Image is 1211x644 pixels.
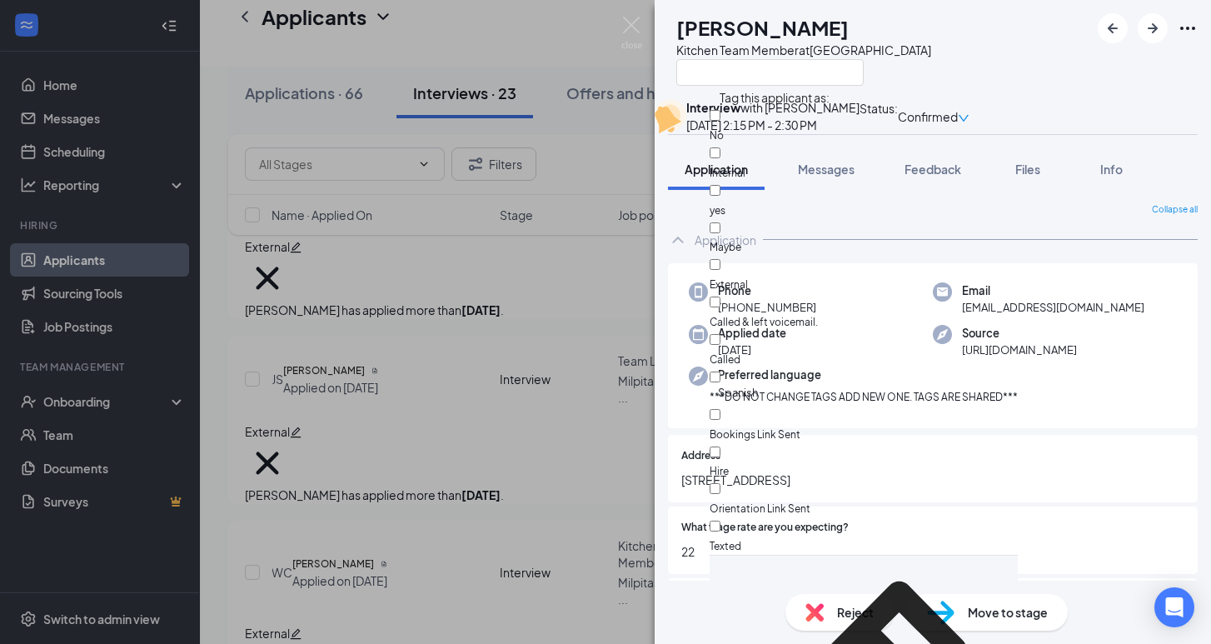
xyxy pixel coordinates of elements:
[710,540,741,552] span: Texted
[710,353,740,366] span: Called
[710,259,720,270] input: External
[710,428,800,441] span: Bookings Link Sent
[1100,162,1123,177] span: Info
[681,471,1184,489] span: [STREET_ADDRESS]
[686,116,860,134] div: [DATE] 2:15 PM - 2:30 PM
[962,325,1077,342] span: Source
[668,230,688,250] svg: ChevronUp
[685,162,748,177] span: Application
[686,99,860,116] div: with [PERSON_NAME]
[676,13,849,42] h1: [PERSON_NAME]
[695,232,756,248] div: Application
[710,129,724,142] span: No
[710,334,720,345] input: Called
[1152,203,1198,217] span: Collapse all
[1154,587,1194,627] div: Open Intercom Messenger
[710,316,818,328] span: Called & left voicemail.
[710,447,720,457] input: Hire
[710,278,748,291] span: External
[710,110,720,121] input: No
[710,147,720,158] input: Internal
[1103,18,1123,38] svg: ArrowLeftNew
[962,342,1077,358] span: [URL][DOMAIN_NAME]
[1143,18,1163,38] svg: ArrowRight
[1178,18,1198,38] svg: Ellipses
[710,391,1018,403] span: ***DO NOT CHANGE TAGS ADD NEW ONE. TAGS ARE SHARED***
[710,80,840,108] span: Tag this applicant as:
[710,502,810,515] span: Orientation Link Sent
[1015,162,1040,177] span: Files
[686,100,740,115] b: Interview
[1098,13,1128,43] button: ArrowLeftNew
[710,372,720,382] input: ***DO NOT CHANGE TAGS ADD NEW ONE. TAGS ARE SHARED***
[710,241,741,253] span: Maybe
[676,42,931,58] div: Kitchen Team Member at [GEOGRAPHIC_DATA]
[962,282,1144,299] span: Email
[681,448,720,464] span: Address
[710,167,745,179] span: Internal
[710,297,720,307] input: Called & left voicemail.
[1138,13,1168,43] button: ArrowRight
[710,409,720,420] input: Bookings Link Sent
[681,520,849,536] span: What wage rate are you expecting?
[962,299,1144,316] span: [EMAIL_ADDRESS][DOMAIN_NAME]
[681,542,1184,561] span: 22
[710,521,720,532] input: Texted
[710,222,720,233] input: Maybe
[710,204,725,217] span: yes
[710,483,720,494] input: Orientation Link Sent
[710,465,729,477] span: Hire
[710,185,720,196] input: yes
